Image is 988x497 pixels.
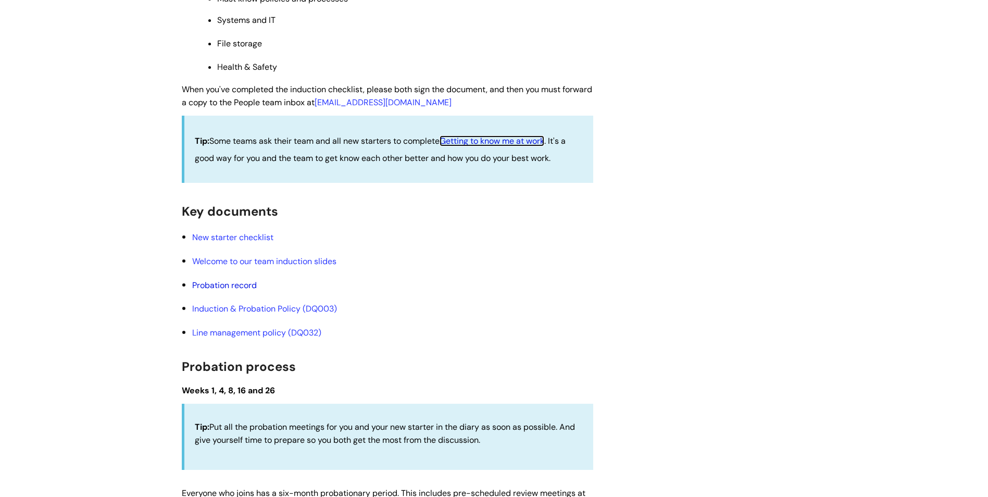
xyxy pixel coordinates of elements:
span: When you've completed the induction checklist, please both sign the document, and then you must f... [182,84,592,108]
span: Probation process [182,358,296,375]
strong: Tip: [195,421,209,432]
a: Induction & Probation Policy (DQ003) [192,303,337,314]
a: Line management policy (DQ032) [192,327,321,338]
span: File storage [217,38,262,49]
span: Health & Safety [217,61,277,72]
a: Welcome to our team induction slides [192,256,336,267]
a: [EMAIL_ADDRESS][DOMAIN_NAME] [315,97,452,108]
span: Weeks 1, 4, 8, 16 and 26 [182,385,275,396]
span: Systems and IT [217,15,276,26]
a: Getting to know me at work [440,135,544,146]
a: New starter checklist [192,232,273,243]
span: Key documents [182,203,278,219]
span: Put all the probation meetings for you and your new starter in the diary as soon as possible. And... [195,421,575,445]
span: Some teams ask their team and all new starters to complete . It's a good way for you and the team... [195,135,566,163]
strong: Tip: [195,135,209,146]
a: Probation record [192,280,257,291]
